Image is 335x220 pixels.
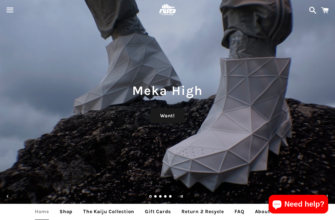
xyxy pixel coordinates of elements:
inbox-online-store-chat: Shopify online store chat [267,195,330,215]
a: Gift Cards [140,204,176,219]
a: Slide 1, current [149,195,152,199]
button: Previous slide [1,190,15,203]
button: Pause slideshow [175,190,189,203]
a: Return 2 Recycle [177,204,229,219]
a: Want! [150,108,185,123]
a: Home [30,204,54,219]
a: The Kaiju Collection [78,204,139,219]
a: Load slide 4 [164,195,167,199]
a: Shop [55,204,77,219]
a: Load slide 2 [154,195,157,199]
a: Load slide 3 [159,195,162,199]
h1: Meka High [6,82,329,100]
a: About [250,204,275,219]
button: Next slide [320,190,334,203]
a: FAQ [230,204,249,219]
a: Load slide 5 [169,195,172,199]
